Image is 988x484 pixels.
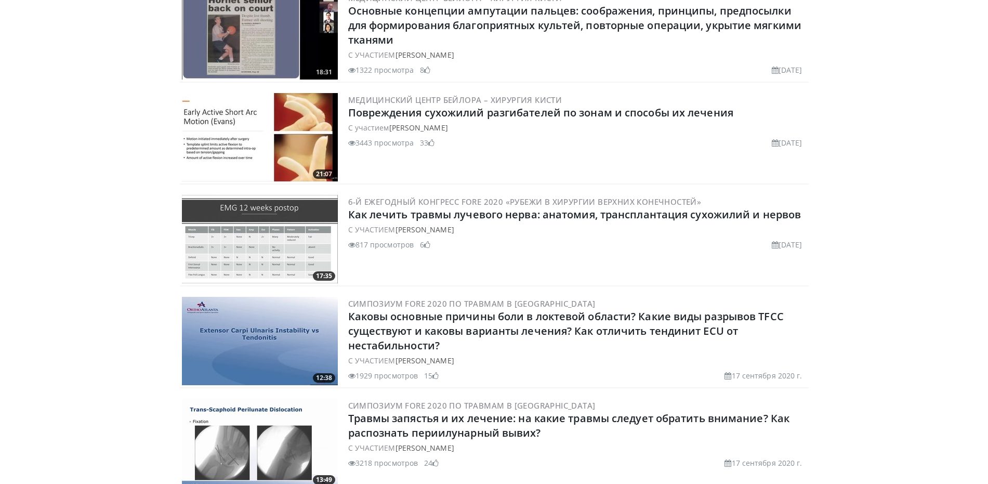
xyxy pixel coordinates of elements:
a: Повреждения сухожилий разгибателей по зонам и способы их лечения [348,106,733,120]
a: Симпозиум FORE 2020 по травмам в [GEOGRAPHIC_DATA] [348,400,596,411]
font: 6 [420,240,424,250]
font: 15 [424,371,432,381]
a: 17:35 [182,195,338,283]
font: С УЧАСТИЕМ [348,50,396,60]
font: 13:49 [316,475,332,484]
font: 8 [420,65,424,75]
a: Основные концепции ампутации пальцев: соображения, принципы, предпосылки для формирования благопр... [348,4,802,47]
a: 12:38 [182,297,338,385]
font: 1322 просмотра [355,65,414,75]
font: 3218 просмотров [355,458,418,468]
font: 33 [420,138,428,148]
font: 21:07 [316,169,332,178]
img: 1592bc43-7b6a-4595-8ea7-5796eaf71c08.300x170_q85_crop-smart_upscale.jpg [182,195,338,283]
a: Симпозиум FORE 2020 по травмам в [GEOGRAPHIC_DATA] [348,298,596,309]
a: Травмы запястья и их лечение: на какие травмы следует обратить внимание? Как распознать периилуна... [348,411,790,440]
font: 17 сентября 2020 г. [732,458,802,468]
font: 17:35 [316,271,332,280]
a: [PERSON_NAME] [396,443,454,453]
font: 3443 просмотра [355,138,414,148]
a: [PERSON_NAME] [396,356,454,365]
a: Каковы основные причины боли в локтевой области? Какие виды разрывов TFCC существуют и каковы вар... [348,309,784,352]
a: [PERSON_NAME] [396,50,454,60]
font: С УЧАСТИЕМ [348,443,396,453]
font: 24 [424,458,432,468]
a: [PERSON_NAME] [389,123,448,133]
font: С УЧАСТИЕМ [348,225,396,234]
a: 6-й ежегодный конгресс FORE 2020 «Рубежи в хирургии верхних конечностей» [348,197,702,207]
font: [DATE] [779,65,802,75]
img: b830d77a-08c7-4532-9ad7-c9286699d656.300x170_q85_crop-smart_upscale.jpg [182,93,338,181]
a: 21:07 [182,93,338,181]
font: С УЧАСТИЕМ [348,356,396,365]
font: 18:31 [316,68,332,76]
a: Как лечить травмы лучевого нерва: анатомия, трансплантация сухожилий и нервов [348,207,801,221]
font: 1929 просмотров [355,371,418,381]
font: 17 сентября 2020 г. [732,371,802,381]
font: С участием [348,123,389,133]
img: 1ba5ab45-ee96-4377-8f92-47b013f000b6.300x170_q85_crop-smart_upscale.jpg [182,297,338,385]
a: [PERSON_NAME] [396,225,454,234]
font: [DATE] [779,138,802,148]
font: 817 просмотров [355,240,414,250]
a: Медицинский центр Бейлора – Хирургия кисти [348,95,562,105]
font: 12:38 [316,373,332,382]
font: [DATE] [779,240,802,250]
